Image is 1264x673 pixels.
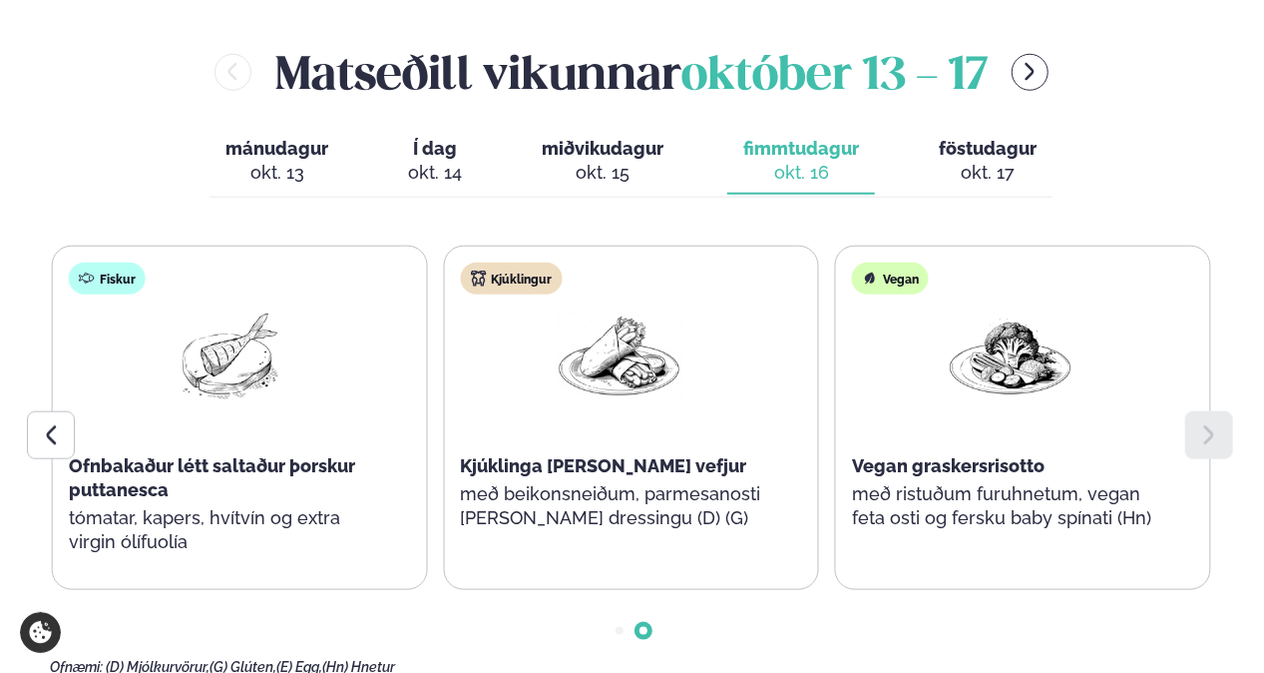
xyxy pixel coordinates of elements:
img: Fish.png [164,311,291,403]
img: Wraps.png [555,311,682,403]
button: mánudagur okt. 13 [210,129,344,195]
img: Vegan.png [947,311,1074,403]
p: með ristuðum furuhnetum, vegan feta osti og fersku baby spínati (Hn) [852,482,1169,530]
span: október 13 - 17 [681,55,988,99]
span: Go to slide 1 [616,627,624,635]
button: Í dag okt. 14 [392,129,478,195]
div: okt. 13 [225,161,328,185]
button: föstudagur okt. 17 [923,129,1053,195]
div: Kjúklingur [460,263,562,295]
span: Go to slide 2 [639,627,647,635]
span: föstudagur [939,138,1037,159]
div: Fiskur [69,263,146,295]
span: Ofnbakaður létt saltaður þorskur puttanesca [69,455,355,500]
h2: Matseðill vikunnar [275,40,988,105]
span: Í dag [408,137,462,161]
span: fimmtudagur [743,138,859,159]
span: Vegan graskersrisotto [852,455,1045,476]
div: okt. 14 [408,161,462,185]
div: okt. 15 [542,161,663,185]
img: fish.svg [79,271,95,287]
button: miðvikudagur okt. 15 [526,129,679,195]
span: Kjúklinga [PERSON_NAME] vefjur [460,455,746,476]
button: menu-btn-right [1012,54,1049,91]
a: Cookie settings [20,612,61,653]
div: Vegan [852,263,929,295]
div: okt. 16 [743,161,859,185]
button: fimmtudagur okt. 16 [727,129,875,195]
img: chicken.svg [470,271,486,287]
span: mánudagur [225,138,328,159]
span: miðvikudagur [542,138,663,159]
p: tómatar, kapers, hvítvín og extra virgin ólífuolía [69,506,386,554]
p: með beikonsneiðum, parmesanosti [PERSON_NAME] dressingu (D) (G) [460,482,777,530]
div: okt. 17 [939,161,1037,185]
img: Vegan.svg [862,271,878,287]
button: menu-btn-left [214,54,251,91]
